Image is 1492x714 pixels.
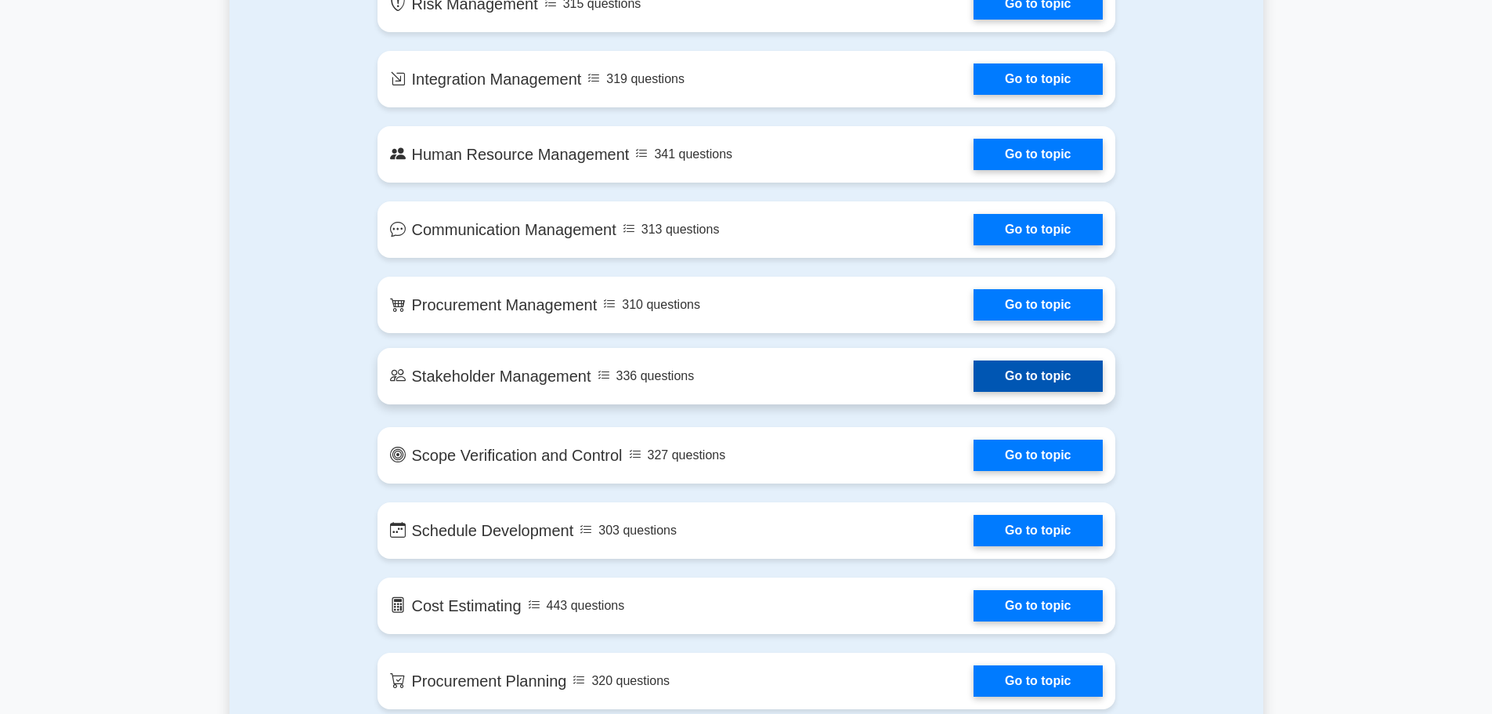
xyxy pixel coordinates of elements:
a: Go to topic [974,361,1102,392]
a: Go to topic [974,63,1102,95]
a: Go to topic [974,665,1102,697]
a: Go to topic [974,139,1102,170]
a: Go to topic [974,289,1102,321]
a: Go to topic [974,590,1102,622]
a: Go to topic [974,214,1102,245]
a: Go to topic [974,440,1102,471]
a: Go to topic [974,515,1102,546]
